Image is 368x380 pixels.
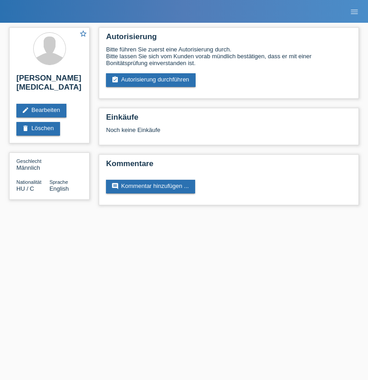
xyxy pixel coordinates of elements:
[106,180,195,193] a: commentKommentar hinzufügen ...
[22,125,29,132] i: delete
[106,159,352,173] h2: Kommentare
[16,179,41,185] span: Nationalität
[16,104,66,117] a: editBearbeiten
[111,182,119,190] i: comment
[106,46,352,66] div: Bitte führen Sie zuerst eine Autorisierung durch. Bitte lassen Sie sich vom Kunden vorab mündlich...
[16,158,41,164] span: Geschlecht
[111,76,119,83] i: assignment_turned_in
[50,185,69,192] span: English
[16,122,60,136] a: deleteLöschen
[106,73,196,87] a: assignment_turned_inAutorisierung durchführen
[16,157,50,171] div: Männlich
[79,30,87,39] a: star_border
[106,127,352,140] div: Noch keine Einkäufe
[22,106,29,114] i: edit
[350,7,359,16] i: menu
[345,9,363,14] a: menu
[50,179,68,185] span: Sprache
[16,74,82,96] h2: [PERSON_NAME][MEDICAL_DATA]
[106,113,352,127] h2: Einkäufe
[106,32,352,46] h2: Autorisierung
[16,185,34,192] span: Ungarn / C / 06.06.2021
[79,30,87,38] i: star_border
